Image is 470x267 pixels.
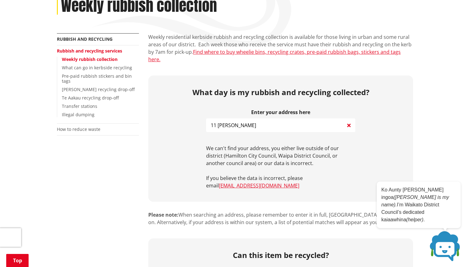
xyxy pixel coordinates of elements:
a: Rubbish and recycling services [57,48,122,54]
p: Weekly residential kerbside rubbish and recycling collection is available for those living in urb... [148,33,413,63]
label: Enter your address here [206,109,355,115]
a: Rubbish and recycling [57,36,113,42]
a: Top [6,254,29,267]
input: e.g. Duke Street NGARUAWAHIA [206,118,355,132]
a: How to reduce waste [57,126,100,132]
a: [PERSON_NAME] recycling drop-off [62,86,135,92]
em: (helper) [406,217,423,222]
a: Weekly rubbish collection [62,56,118,62]
a: Te Aakau recycling drop-off [62,95,119,101]
p: Ko Aunty [PERSON_NAME] ingoa I’m Waikato District Council’s dedicated kaiaawhina . [381,186,456,223]
p: When searching an address, please remember to enter it in full, [GEOGRAPHIC_DATA], vs St and so o... [148,211,413,226]
p: We can't find your address, you either live outside of our district (Hamilton City Council, Waipa... [206,145,355,167]
a: Illegal dumping [62,112,94,117]
h2: What day is my rubbish and recycling collected? [153,88,408,97]
a: Pre-paid rubbish stickers and bin tags [62,73,132,84]
a: What can go in kerbside recycling [62,65,132,71]
h2: Can this item be recycled? [233,251,329,260]
a: Find where to buy wheelie bins, recycling crates, pre-paid rubbish bags, stickers and tags here. [148,48,401,63]
p: If you believe the data is incorrect, please email [206,174,355,189]
a: [EMAIL_ADDRESS][DOMAIN_NAME] [219,182,299,189]
strong: Please note: [148,211,178,218]
a: Transfer stations [62,103,97,109]
em: ([PERSON_NAME] is my name). [381,195,449,207]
